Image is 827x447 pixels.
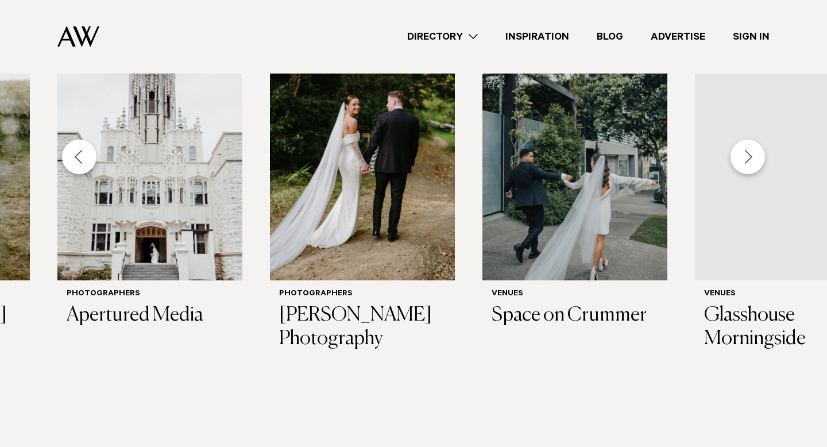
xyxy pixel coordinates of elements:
[57,32,242,337] a: Auckland Weddings Photographers | Apertured Media Photographers Apertured Media
[279,304,446,351] h3: [PERSON_NAME] Photography
[482,32,667,280] img: Just married in Ponsonby
[393,29,492,45] a: Directory
[583,29,637,45] a: Blog
[270,32,455,360] a: Auckland Weddings Photographers | Ethan Lowry Photography Photographers [PERSON_NAME] Photography
[57,32,242,280] img: Auckland Weddings Photographers | Apertured Media
[279,290,446,299] h6: Photographers
[637,29,719,45] a: Advertise
[67,290,233,299] h6: Photographers
[482,32,667,337] a: Just married in Ponsonby Venues Space on Crummer
[492,29,583,45] a: Inspiration
[57,26,99,47] img: Auckland Weddings Logo
[67,304,233,327] h3: Apertured Media
[719,29,783,45] a: Sign In
[270,32,455,280] img: Auckland Weddings Photographers | Ethan Lowry Photography
[492,290,658,299] h6: Venues
[492,304,658,327] h3: Space on Crummer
